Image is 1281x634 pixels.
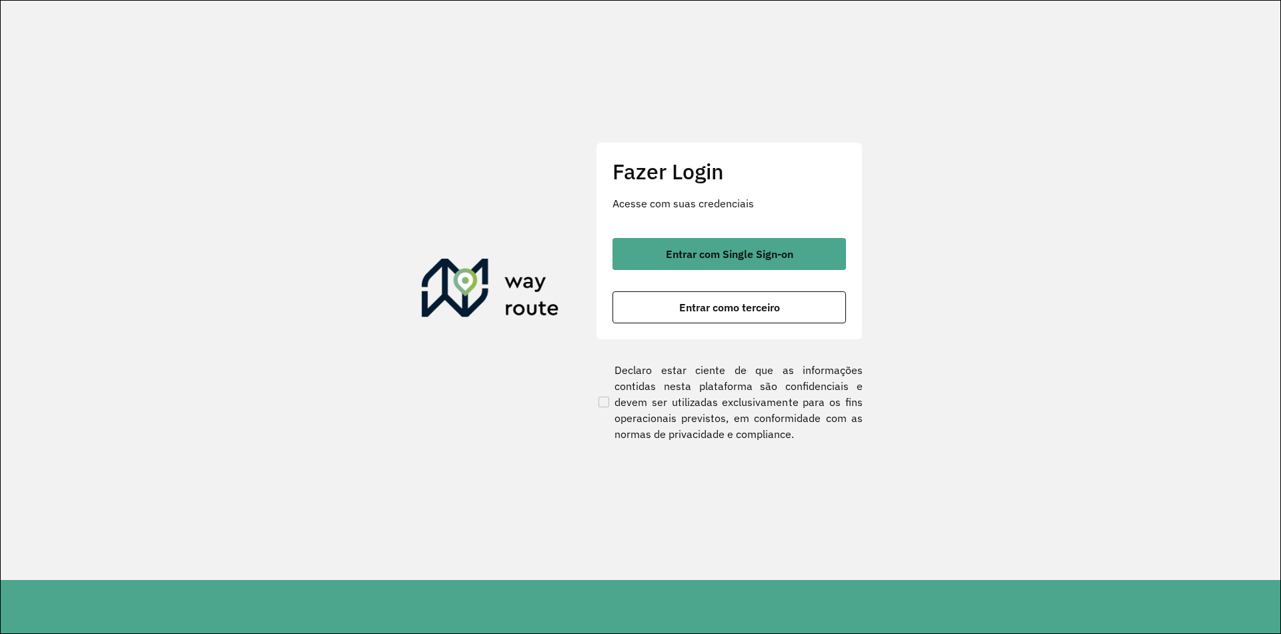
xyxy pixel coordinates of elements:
[612,291,846,323] button: button
[612,195,846,211] p: Acesse com suas credenciais
[679,302,780,313] span: Entrar como terceiro
[612,159,846,184] h2: Fazer Login
[666,249,793,259] span: Entrar com Single Sign-on
[596,362,863,442] label: Declaro estar ciente de que as informações contidas nesta plataforma são confidenciais e devem se...
[612,238,846,270] button: button
[422,259,559,323] img: Roteirizador AmbevTech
